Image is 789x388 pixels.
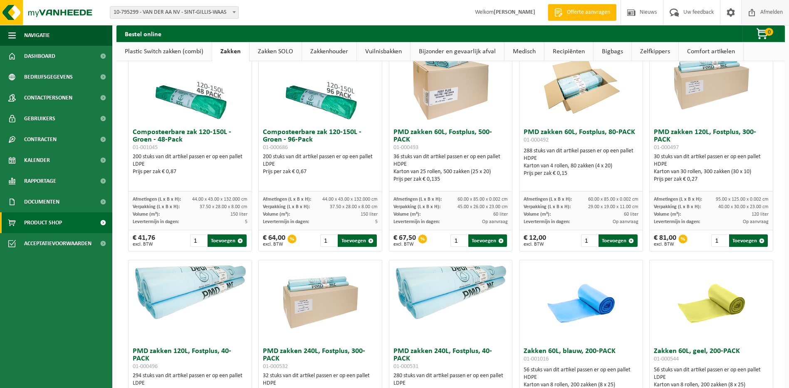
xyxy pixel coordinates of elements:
[133,168,247,176] div: Prijs per zak € 0,87
[524,212,551,217] span: Volume (m³):
[548,4,616,21] a: Offerte aanvragen
[263,129,378,151] h3: Composteerbare zak 120-150L - Groen - 96-Pack
[322,197,378,202] span: 44.00 x 43.00 x 132.000 cm
[524,348,638,364] h3: Zakken 60L, blauw, 200-PACK
[190,234,207,247] input: 1
[654,219,700,224] span: Levertermijn in dagen:
[133,234,155,247] div: € 41,76
[263,348,378,370] h3: PMD zakken 240L, Fostplus, 300-PACK
[670,41,753,124] img: 01-000497
[524,170,638,177] div: Prijs per zak € 0,15
[129,260,252,322] img: 01-000496
[524,356,549,362] span: 01-001016
[263,204,310,209] span: Verpakking (L x B x H):
[338,234,376,247] button: Toevoegen
[133,212,160,217] span: Volume (m³):
[133,204,180,209] span: Verpakking (L x B x H):
[594,42,631,61] a: Bigbags
[133,197,181,202] span: Afmetingen (L x B x H):
[263,242,285,247] span: excl. BTW
[393,363,418,370] span: 01-000531
[505,42,544,61] a: Medisch
[581,234,598,247] input: 1
[524,197,572,202] span: Afmetingen (L x B x H):
[411,42,504,61] a: Bijzonder en gevaarlijk afval
[765,28,773,36] span: 0
[302,42,356,61] a: Zakkenhouder
[524,374,638,381] div: HDPE
[389,260,512,322] img: 01-000531
[524,234,546,247] div: € 12,00
[524,162,638,170] div: Karton van 4 rollen, 80 zakken (4 x 20)
[524,155,638,162] div: HDPE
[393,212,420,217] span: Volume (m³):
[679,42,743,61] a: Comfort artikelen
[24,171,56,192] span: Rapportage
[654,242,676,247] span: excl. BTW
[133,363,158,370] span: 01-000496
[24,25,50,46] span: Navigatie
[279,260,362,343] img: 01-000532
[393,242,416,247] span: excl. BTW
[468,234,507,247] button: Toevoegen
[263,363,288,370] span: 01-000532
[24,129,57,150] span: Contracten
[524,219,570,224] span: Levertermijn in dagen:
[208,234,246,247] button: Toevoegen
[752,212,769,217] span: 120 liter
[588,197,638,202] span: 60.00 x 85.00 x 0.002 cm
[588,204,638,209] span: 29.00 x 19.00 x 11.00 cm
[263,219,309,224] span: Levertermijn in dagen:
[654,348,769,364] h3: Zakken 60L, geel, 200-PACK
[393,197,442,202] span: Afmetingen (L x B x H):
[524,137,549,143] span: 01-000492
[24,233,92,254] span: Acceptatievoorwaarden
[133,161,247,168] div: LDPE
[654,168,769,176] div: Karton van 30 rollen, 300 zakken (30 x 10)
[493,212,508,217] span: 60 liter
[654,129,769,151] h3: PMD zakken 120L, Fostplus, 300-PACK
[263,197,311,202] span: Afmetingen (L x B x H):
[670,260,753,343] img: 01-000544
[654,234,676,247] div: € 81,00
[263,212,290,217] span: Volume (m³):
[24,108,55,129] span: Gebruikers
[116,42,212,61] a: Plastic Switch zakken (combi)
[263,234,285,247] div: € 64,00
[148,41,232,124] img: 01-001045
[320,234,337,247] input: 1
[539,41,623,124] img: 01-000492
[393,380,508,387] div: LDPE
[711,234,728,247] input: 1
[458,204,508,209] span: 45.00 x 26.00 x 23.00 cm
[263,380,378,387] div: HDPE
[24,150,50,171] span: Kalender
[544,42,593,61] a: Recipiënten
[110,7,238,18] span: 10-795299 - VAN DER AA NV - SINT-GILLIS-WAAS
[357,42,410,61] a: Vuilnisbakken
[409,41,492,124] img: 01-000493
[458,197,508,202] span: 60.00 x 85.00 x 0.002 cm
[24,212,62,233] span: Product Shop
[494,9,535,15] strong: [PERSON_NAME]
[393,129,508,151] h3: PMD zakken 60L, Fostplus, 500-PACK
[24,46,55,67] span: Dashboard
[654,161,769,168] div: HDPE
[212,42,249,61] a: Zakken
[482,219,508,224] span: Op aanvraag
[24,192,59,212] span: Documenten
[729,234,768,247] button: Toevoegen
[110,6,239,19] span: 10-795299 - VAN DER AA NV - SINT-GILLIS-WAAS
[718,204,769,209] span: 40.00 x 30.00 x 23.00 cm
[330,204,378,209] span: 37.50 x 28.00 x 8.00 cm
[250,42,302,61] a: Zakken SOLO
[624,212,638,217] span: 60 liter
[230,212,247,217] span: 150 liter
[200,204,247,209] span: 37.50 x 28.00 x 8.00 cm
[133,348,247,370] h3: PMD zakken 120L, Fostplus, 40-PACK
[263,161,378,168] div: LDPE
[361,212,378,217] span: 150 liter
[742,25,784,42] button: 0
[133,380,247,387] div: LDPE
[565,8,612,17] span: Offerte aanvragen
